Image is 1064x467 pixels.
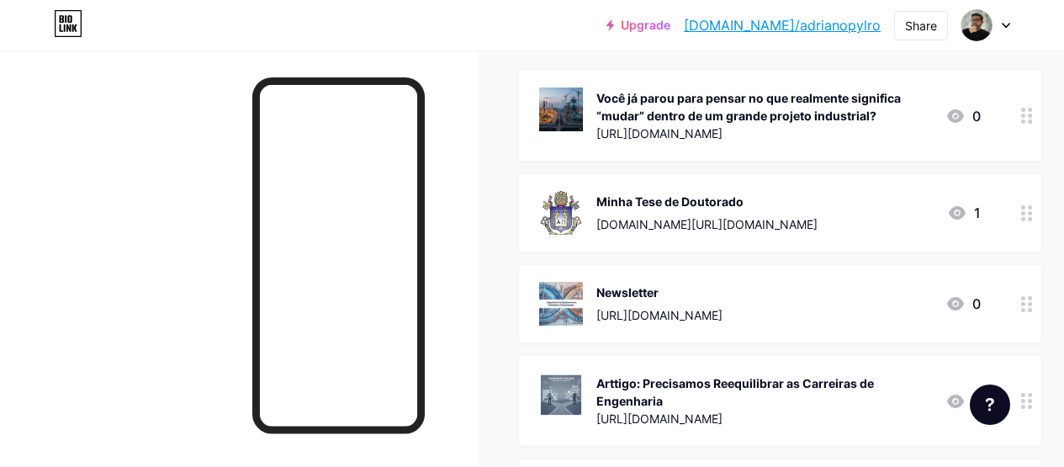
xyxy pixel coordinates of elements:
img: Newsletter [539,282,583,326]
div: 0 [945,294,981,314]
div: Arttigo: Precisamos Reequilibrar as Carreiras de Engenharia [596,374,932,410]
div: 1 [947,203,981,223]
img: Minha Tese de Doutorado [539,191,583,235]
div: [URL][DOMAIN_NAME] [596,125,932,142]
div: Minha Tese de Doutorado [596,193,818,210]
a: [DOMAIN_NAME]/adrianopylro [684,15,881,35]
img: adrianopylro [961,9,993,41]
div: Newsletter [596,284,723,301]
div: 0 [945,391,981,411]
div: [URL][DOMAIN_NAME] [596,306,723,324]
img: Arttigo: Precisamos Reequilibrar as Carreiras de Engenharia [539,373,583,417]
div: [URL][DOMAIN_NAME] [596,410,932,427]
div: Share [905,17,937,34]
a: Upgrade [606,19,670,32]
div: 0 [945,106,981,126]
img: Você já parou para pensar no que realmente significa “mudar” dentro de um grande projeto industrial? [539,88,583,131]
div: [DOMAIN_NAME][URL][DOMAIN_NAME] [596,215,818,233]
div: Você já parou para pensar no que realmente significa “mudar” dentro de um grande projeto industrial? [596,89,932,125]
